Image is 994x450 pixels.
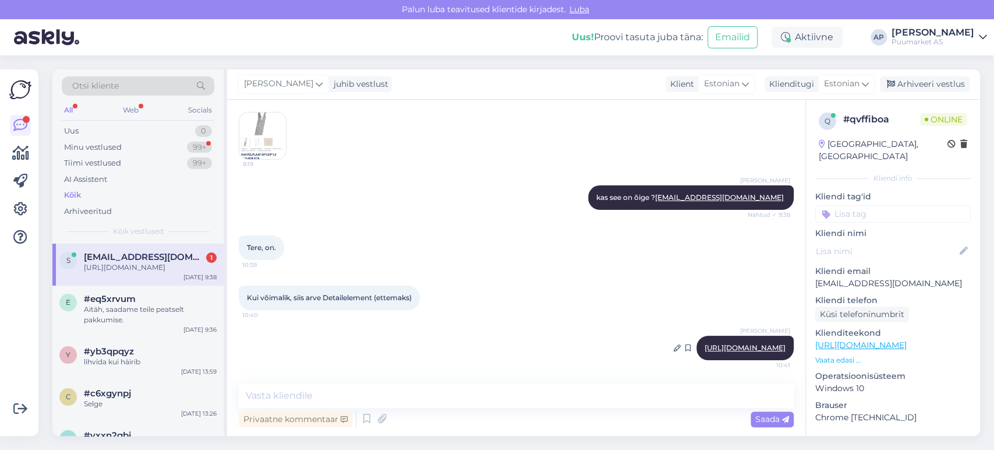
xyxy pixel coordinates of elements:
div: [PERSON_NAME] [892,28,974,37]
p: Kliendi nimi [815,227,971,240]
span: 8:19 [243,160,286,168]
a: [PERSON_NAME]Puumarket AS [892,28,987,47]
span: 10:38 [242,261,286,269]
div: Klienditugi [765,78,814,90]
input: Lisa tag [815,205,971,223]
div: Aktiivne [772,27,843,48]
img: Askly Logo [9,79,31,101]
div: Arhiveeri vestlus [880,76,970,92]
div: [DATE] 13:26 [181,409,217,418]
div: Kõik [64,189,81,201]
div: 99+ [187,157,212,169]
span: #c6xgynpj [84,388,131,399]
div: [GEOGRAPHIC_DATA], [GEOGRAPHIC_DATA] [819,138,947,163]
span: #vxxn2gbj [84,430,131,441]
span: Kui võimalik, siis arve Detailelement (ettemaks) [247,293,412,302]
img: Attachment [239,112,286,159]
span: Kõik vestlused [113,226,164,237]
span: #eq5xrvum [84,294,136,304]
div: [PERSON_NAME] [815,435,971,446]
div: juhib vestlust [329,78,388,90]
span: Tere, on. [247,243,276,252]
p: Chrome [TECHNICAL_ID] [815,412,971,424]
p: Kliendi tag'id [815,191,971,203]
span: [PERSON_NAME] [740,176,790,185]
p: Windows 10 [815,382,971,395]
span: [PERSON_NAME] [740,326,790,335]
div: 99+ [187,142,212,153]
div: Minu vestlused [64,142,122,153]
span: saade@saade.ee [84,252,205,262]
div: Klient [666,78,694,90]
div: Aitäh, saadame teile peatselt pakkumise. [84,304,217,325]
a: [EMAIL_ADDRESS][DOMAIN_NAME] [655,193,784,202]
span: kas see on õige ? [596,193,786,202]
span: Otsi kliente [72,80,119,92]
span: c [66,392,71,401]
span: s [66,256,70,265]
p: Kliendi email [815,265,971,277]
div: Selge [84,399,217,409]
div: All [62,103,75,118]
div: 0 [195,125,212,137]
div: Privaatne kommentaar [239,412,352,427]
div: Web [121,103,141,118]
b: Uus! [572,31,594,43]
p: Klienditeekond [815,327,971,339]
div: Tiimi vestlused [64,157,121,169]
div: Socials [186,103,214,118]
div: AP [871,29,887,45]
span: #yb3qpqyz [84,346,134,357]
a: [URL][DOMAIN_NAME] [815,340,907,350]
span: [PERSON_NAME] [244,78,313,90]
button: Emailid [708,26,758,48]
div: [DATE] 9:36 [183,325,217,334]
span: Luba [566,4,593,15]
div: [DATE] 9:38 [183,273,217,282]
div: 1 [206,252,217,263]
span: v [66,434,70,443]
span: y [66,350,70,359]
div: [DATE] 13:59 [181,367,217,376]
span: Saada [755,414,789,424]
span: 10:41 [747,361,790,370]
div: Proovi tasuta juba täna: [572,30,703,44]
div: AI Assistent [64,174,107,185]
p: Operatsioonisüsteem [815,370,971,382]
div: Kliendi info [815,173,971,184]
span: Nähtud ✓ 9:38 [747,210,790,219]
span: Estonian [704,78,740,90]
span: q [825,117,830,125]
input: Lisa nimi [816,245,957,258]
p: Brauser [815,399,971,412]
p: Kliendi telefon [815,294,971,307]
div: # qvffiboa [843,112,920,126]
div: Arhiveeritud [64,206,112,217]
span: Estonian [824,78,859,90]
div: Uus [64,125,79,137]
p: [EMAIL_ADDRESS][DOMAIN_NAME] [815,277,971,290]
a: [URL][DOMAIN_NAME] [705,343,786,352]
div: Küsi telefoninumbrit [815,307,909,322]
span: Online [920,113,967,126]
div: [URL][DOMAIN_NAME] [84,262,217,273]
span: e [66,298,70,307]
div: Puumarket AS [892,37,974,47]
p: Vaata edasi ... [815,355,971,365]
span: 10:40 [242,311,286,319]
div: lihvida kui häirib [84,357,217,367]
